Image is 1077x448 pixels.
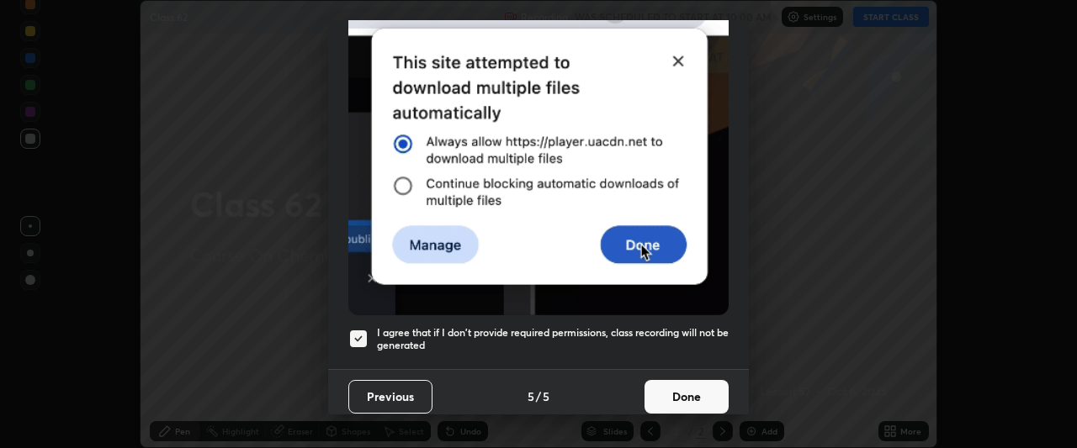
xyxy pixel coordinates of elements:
h4: 5 [528,387,534,405]
h5: I agree that if I don't provide required permissions, class recording will not be generated [377,326,729,352]
button: Previous [348,380,432,414]
h4: 5 [543,387,549,405]
h4: / [536,387,541,405]
button: Done [645,380,729,414]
